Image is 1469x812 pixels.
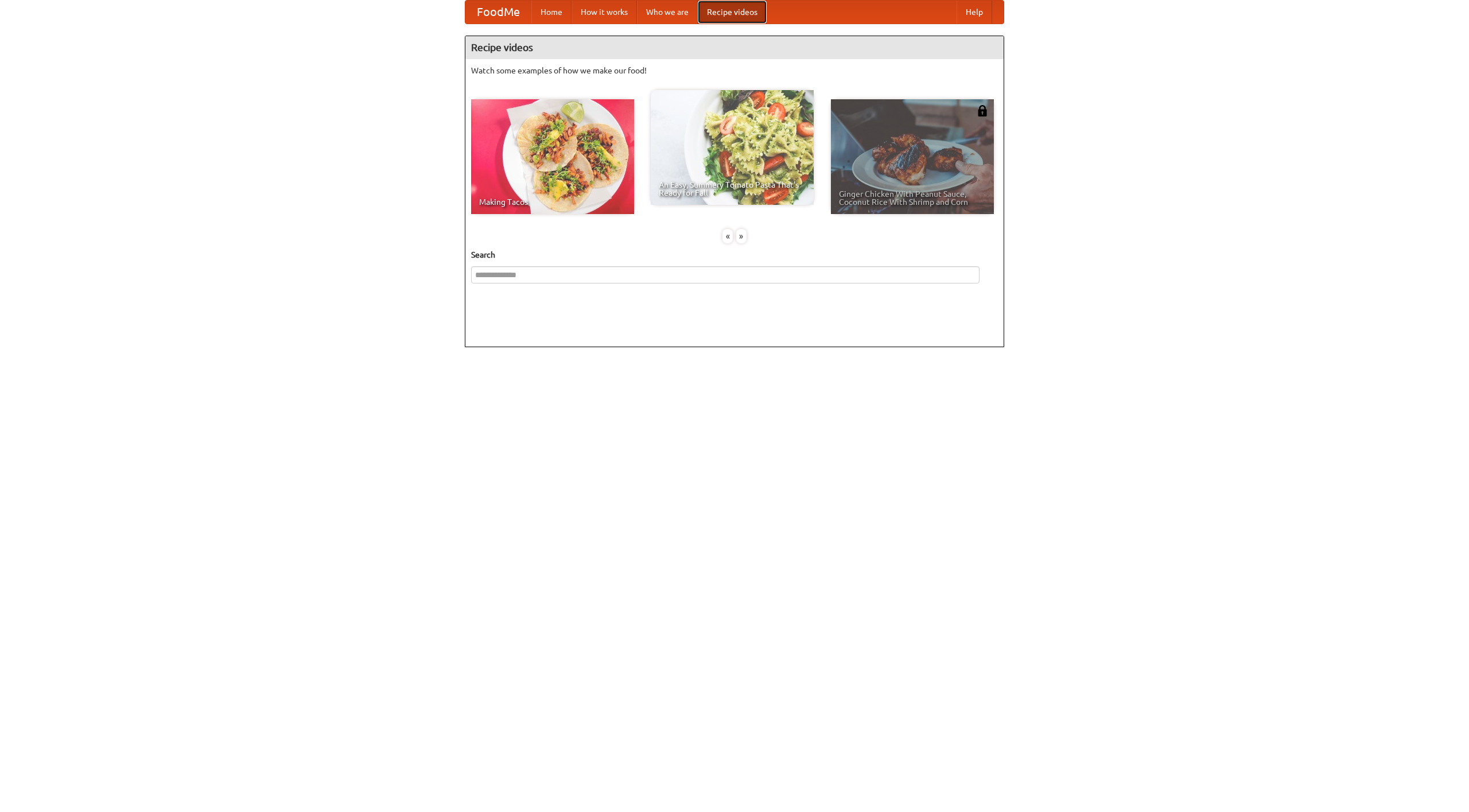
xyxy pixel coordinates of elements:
p: Watch some examples of how we make our food! [471,65,998,76]
span: Making Tacos [479,198,626,206]
span: An Easy, Summery Tomato Pasta That's Ready for Fall [659,181,806,197]
a: Help [957,1,992,24]
a: How it works [572,1,637,24]
img: 483408.png [977,105,988,116]
a: FoodMe [465,1,531,24]
h5: Search [471,249,998,261]
a: An Easy, Summery Tomato Pasta That's Ready for Fall [651,90,814,205]
div: « [722,229,733,243]
div: » [736,229,747,243]
a: Recipe videos [698,1,767,24]
a: Home [531,1,572,24]
a: Making Tacos [471,99,634,214]
a: Who we are [637,1,698,24]
h4: Recipe videos [465,36,1004,59]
